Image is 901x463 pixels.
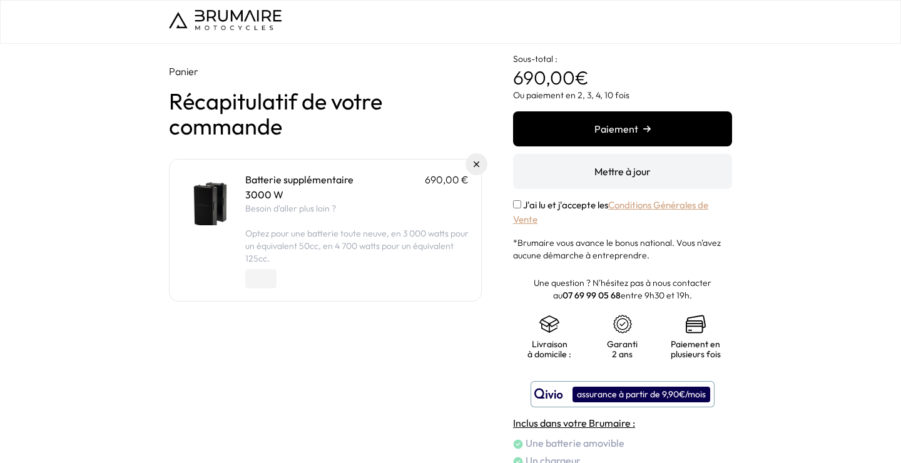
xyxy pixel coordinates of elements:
[182,172,235,225] img: Batterie supplémentaire - 3000 W
[539,314,559,334] img: shipping.png
[513,435,732,450] li: Une batterie amovible
[513,66,575,89] span: 690,00
[562,290,621,301] a: 07 69 99 05 68
[513,415,732,430] h4: Inclus dans votre Brumaire :
[245,173,354,186] a: Batterie supplémentaire
[534,387,563,402] img: logo qivio
[531,381,715,407] button: assurance à partir de 9,90€/mois
[643,125,651,133] img: right-arrow.png
[245,187,469,202] p: 3000 W
[513,277,732,302] p: Une question ? N'hésitez pas à nous contacter au entre 9h30 et 19h.
[599,339,647,359] p: Garanti 2 ans
[513,199,708,225] a: Conditions Générales de Vente
[245,228,469,264] span: Optez pour une batterie toute neuve, en 3 000 watts pour un équivalent 50cc, en 4 700 watts pour ...
[573,387,710,402] div: assurance à partir de 9,90€/mois
[474,161,479,167] img: Supprimer du panier
[513,89,732,101] p: Ou paiement en 2, 3, 4, 10 fois
[513,439,523,449] img: check.png
[513,154,732,189] button: Mettre à jour
[513,53,557,64] span: Sous-total :
[169,10,282,30] img: Logo de Brumaire
[513,44,732,89] p: €
[425,172,469,187] p: 690,00 €
[671,339,721,359] p: Paiement en plusieurs fois
[613,314,633,334] img: certificat-de-garantie.png
[169,64,482,79] p: Panier
[686,314,706,334] img: credit-cards.png
[169,89,482,139] h1: Récapitulatif de votre commande
[245,203,336,214] span: Besoin d'aller plus loin ?
[513,111,732,146] button: Paiement
[526,339,574,359] p: Livraison à domicile :
[513,237,732,262] p: *Brumaire vous avance le bonus national. Vous n'avez aucune démarche à entreprendre.
[513,199,708,225] label: J'ai lu et j'accepte les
